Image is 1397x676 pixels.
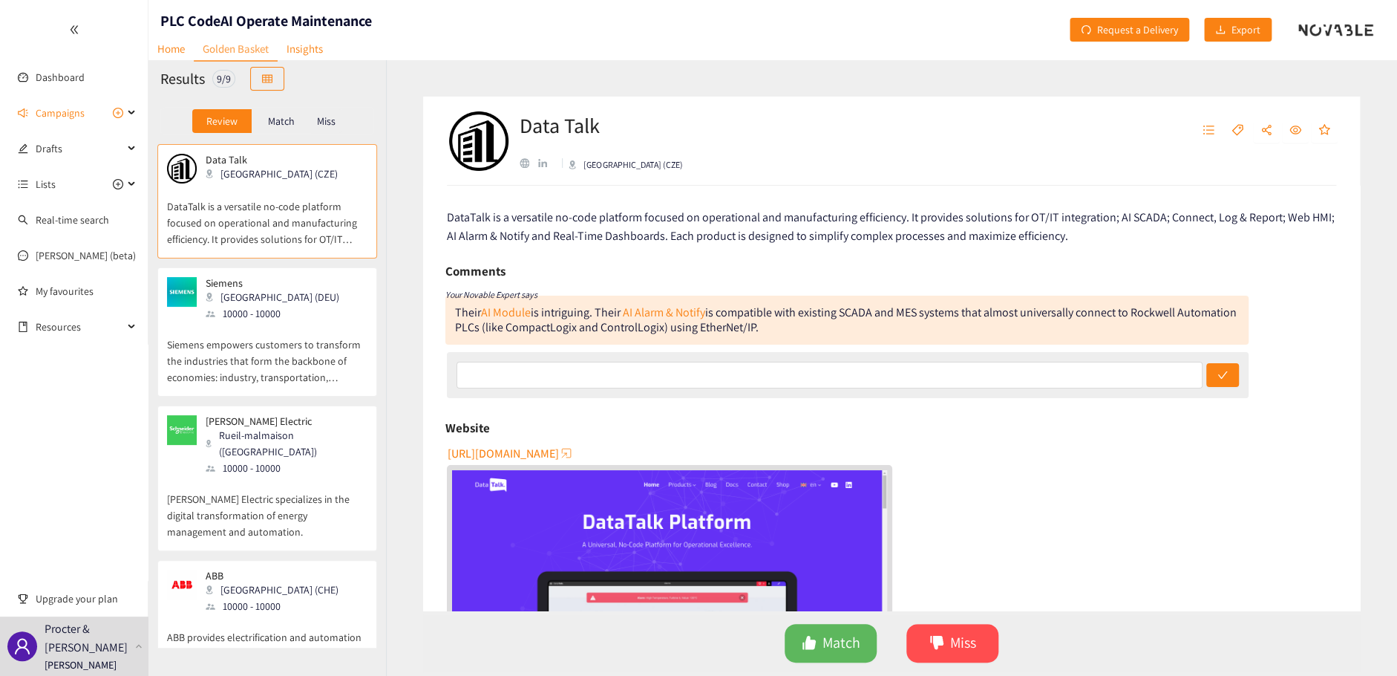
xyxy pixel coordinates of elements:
p: ABB [206,570,338,582]
button: redoRequest a Delivery [1070,18,1189,42]
button: [URL][DOMAIN_NAME] [448,441,574,465]
a: My favourites [36,276,137,306]
p: DataTalk is a versatile no-code platform focused on operational and manufacturing efficiency. It ... [167,183,367,247]
div: 9 / 9 [212,70,235,88]
span: edit [18,143,28,154]
a: Home [148,37,194,60]
span: user [13,637,31,655]
span: unordered-list [1203,124,1214,137]
span: trophy [18,594,28,604]
h6: Website [445,417,490,439]
span: Resources [36,312,123,342]
button: share-alt [1253,119,1280,143]
i: Your Novable Expert says [445,289,537,300]
img: Company Logo [449,111,508,171]
a: [PERSON_NAME] (beta) [36,249,136,262]
p: Data Talk [206,154,338,166]
iframe: Chat Widget [1156,516,1397,676]
span: dislike [929,635,944,652]
span: Miss [950,631,976,654]
a: Golden Basket [194,37,278,62]
a: Real-time search [36,213,109,227]
div: 10000 - 10000 [206,598,347,614]
img: Snapshot of the company's website [167,277,197,307]
div: Rueil-malmaison ([GEOGRAPHIC_DATA]) [206,427,366,460]
div: is c [623,305,721,320]
a: linkedin [538,159,556,168]
button: dislikeMiss [906,624,998,663]
div: Their is intriguing. Their [455,305,1237,335]
span: share-alt [1260,124,1272,137]
span: Lists [36,169,56,199]
div: [GEOGRAPHIC_DATA] (DEU) [206,289,348,305]
p: Miss [317,115,336,127]
span: redo [1081,25,1091,36]
span: Upgrade your plan [36,584,137,614]
div: ompatible with existing SCADA and MES systems that almost universally connect to Rockwell Automat... [455,305,1237,335]
span: like [802,635,817,652]
span: Match [822,631,860,654]
p: [PERSON_NAME] [45,657,117,673]
span: double-left [69,25,79,35]
a: AI Alarm & Notify [623,305,705,320]
p: Siemens empowers customers to transform the industries that form the backbone of economies: indus... [167,322,367,386]
span: eye [1289,124,1301,137]
span: unordered-list [18,179,28,189]
span: star [1318,124,1330,137]
span: tag [1231,124,1243,137]
p: Match [268,115,295,127]
span: table [262,74,272,85]
button: likeMatch [785,624,877,663]
div: [GEOGRAPHIC_DATA] (CZE) [569,158,682,172]
span: Request a Delivery [1097,22,1178,38]
h1: PLC CodeAI Operate Maintenance [160,10,372,31]
p: [PERSON_NAME] Electric specializes in the digital transformation of energy management and automat... [167,476,367,540]
img: Snapshot of the company's website [167,154,197,183]
h2: Data Talk [520,111,682,140]
button: unordered-list [1195,119,1222,143]
div: 10000 - 10000 [206,460,366,476]
span: Drafts [36,134,123,163]
span: plus-circle [113,179,123,189]
span: plus-circle [113,108,123,118]
div: [GEOGRAPHIC_DATA] (CZE) [206,166,347,182]
button: star [1311,119,1338,143]
span: download [1215,25,1226,36]
div: 10000 - 10000 [206,305,348,322]
span: check [1217,370,1228,382]
button: table [250,67,284,91]
p: Siemens [206,277,339,289]
span: DataTalk is a versatile no-code platform focused on operational and manufacturing efficiency. It ... [447,209,1335,244]
p: [PERSON_NAME] Electric [206,415,357,427]
button: downloadExport [1204,18,1272,42]
h6: Comments [445,260,506,282]
p: ABB provides electrification and automation solutions for various industries. [167,614,367,662]
a: AI Module [481,305,531,320]
span: [URL][DOMAIN_NAME] [448,444,559,463]
p: Review [206,115,237,127]
span: Export [1231,22,1260,38]
h2: Results [160,68,205,89]
button: check [1206,363,1239,387]
img: Snapshot of the company's website [167,415,197,445]
span: sound [18,108,28,118]
span: Campaigns [36,98,85,128]
button: eye [1282,119,1309,143]
button: tag [1224,119,1251,143]
p: Procter & [PERSON_NAME] [45,620,129,657]
a: Dashboard [36,71,85,84]
div: [GEOGRAPHIC_DATA] (CHE) [206,582,347,598]
a: Insights [278,37,332,60]
span: book [18,322,28,332]
a: website [520,158,538,168]
img: Snapshot of the company's website [167,570,197,599]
